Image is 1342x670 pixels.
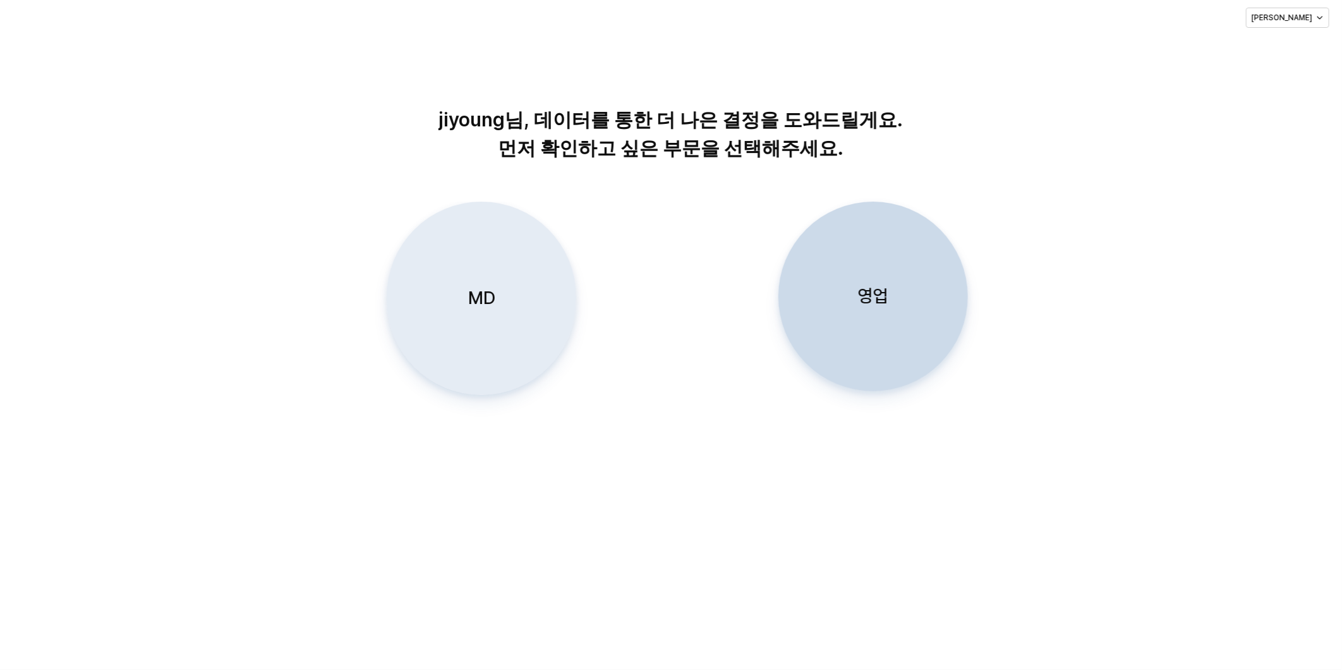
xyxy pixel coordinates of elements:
[468,286,495,310] p: MD
[387,202,576,395] button: MD
[1246,8,1329,28] button: [PERSON_NAME]
[348,106,993,162] p: jiyoung님, 데이터를 통한 더 나은 결정을 도와드릴게요. 먼저 확인하고 싶은 부문을 선택해주세요.
[858,284,888,308] p: 영업
[1252,13,1312,23] p: [PERSON_NAME]
[778,202,968,391] button: 영업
